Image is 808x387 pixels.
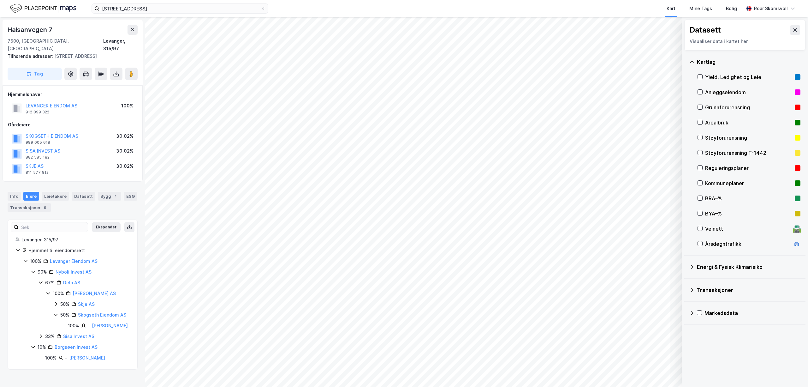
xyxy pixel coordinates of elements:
div: Kart [667,5,675,12]
div: Energi & Fysisk Klimarisiko [697,263,800,271]
div: Visualiser data i kartet her. [690,38,800,45]
div: 100% [53,290,64,297]
a: Nyboli Invest AS [56,269,92,275]
div: 912 899 322 [26,110,49,115]
div: Gårdeiere [8,121,137,129]
div: Datasett [690,25,721,35]
div: 989 005 618 [26,140,50,145]
div: Transaksjoner [697,286,800,294]
div: Reguleringsplaner [705,164,792,172]
div: 9 [42,204,48,211]
div: Anleggseiendom [705,88,792,96]
div: 100% [121,102,134,110]
input: Søk [19,222,88,232]
a: Borgsøen Invest AS [55,344,98,350]
div: 811 577 812 [26,170,49,175]
a: Levanger Eiendom AS [50,258,98,264]
div: [STREET_ADDRESS] [8,52,133,60]
a: [PERSON_NAME] AS [73,291,116,296]
div: BRA–% [705,195,792,202]
div: Bolig [726,5,737,12]
div: 50% [60,311,69,319]
div: Arealbruk [705,119,792,126]
div: 50% [60,300,69,308]
a: [PERSON_NAME] [69,355,105,360]
div: Roar Skomsvoll [754,5,788,12]
div: 7600, [GEOGRAPHIC_DATA], [GEOGRAPHIC_DATA] [8,37,103,52]
div: Leietakere [42,192,69,201]
div: Levanger, 315/97 [21,236,130,244]
a: Skje AS [78,301,95,307]
button: Tag [8,68,62,80]
div: Hjemmelshaver [8,91,137,98]
div: 100% [68,322,79,330]
div: Hjemmel til eiendomsrett [28,247,130,254]
iframe: Chat Widget [776,357,808,387]
a: Skogseth Eiendom AS [78,312,126,317]
input: Søk på adresse, matrikkel, gårdeiere, leietakere eller personer [99,4,260,13]
div: Halsanvegen 7 [8,25,53,35]
div: - [88,322,90,330]
div: ESG [124,192,137,201]
div: 33% [45,333,55,340]
div: 90% [38,268,47,276]
div: Støyforurensning [705,134,792,142]
div: 30.02% [116,132,134,140]
div: 30.02% [116,162,134,170]
div: Bygg [98,192,121,201]
div: Info [8,192,21,201]
div: Levanger, 315/97 [103,37,138,52]
div: Årsdøgntrafikk [705,240,790,248]
div: Mine Tags [689,5,712,12]
div: Datasett [72,192,95,201]
a: Sisa Invest AS [63,334,94,339]
div: Kommuneplaner [705,179,792,187]
div: 🛣️ [793,225,801,233]
div: 100% [30,257,41,265]
div: Veinett [705,225,790,233]
div: Transaksjoner [8,203,51,212]
div: Markedsdata [704,309,800,317]
div: 10% [38,343,46,351]
div: Grunnforurensning [705,104,792,111]
a: Dela AS [63,280,80,285]
button: Ekspander [92,222,121,232]
div: 100% [45,354,56,362]
img: logo.f888ab2527a4732fd821a326f86c7f29.svg [10,3,76,14]
div: - [65,354,67,362]
div: 30.02% [116,147,134,155]
div: Eiere [23,192,39,201]
div: 67% [45,279,55,287]
div: Yield, Ledighet og Leie [705,73,792,81]
div: 882 585 182 [26,155,50,160]
span: Tilhørende adresser: [8,53,54,59]
a: [PERSON_NAME] [92,323,128,328]
div: BYA–% [705,210,792,217]
div: 1 [112,193,119,199]
div: Kartlag [697,58,800,66]
div: Støyforurensning T-1442 [705,149,792,157]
